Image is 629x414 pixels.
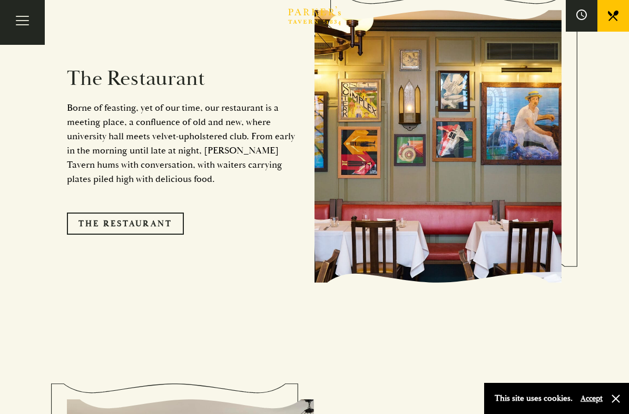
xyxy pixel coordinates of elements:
[67,101,299,186] p: Borne of feasting, yet of our time, our restaurant is a meeting place, a confluence of old and ne...
[67,213,184,235] a: The Restaurant
[611,393,621,404] button: Close and accept
[581,393,603,403] button: Accept
[495,391,573,406] p: This site uses cookies.
[67,66,299,92] h2: The Restaurant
